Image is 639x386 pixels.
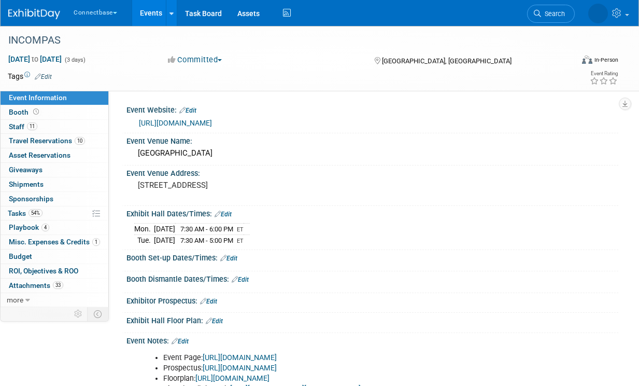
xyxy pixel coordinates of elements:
[1,293,108,307] a: more
[134,224,154,235] td: Mon.
[126,206,618,219] div: Exhibit Hall Dates/Times:
[7,296,23,304] span: more
[69,307,88,321] td: Personalize Event Tab Strip
[1,163,108,177] a: Giveaways
[206,318,223,325] a: Edit
[126,133,618,146] div: Event Venue Name:
[1,279,108,293] a: Attachments33
[195,374,269,383] a: [URL][DOMAIN_NAME]
[9,223,49,231] span: Playbook
[163,374,514,384] li: Floorplan:
[53,281,63,289] span: 33
[8,209,42,217] span: Tasks
[203,353,277,362] a: [URL][DOMAIN_NAME]
[126,271,618,285] div: Booth Dismantle Dates/Times:
[64,57,86,63] span: (3 days)
[92,238,100,246] span: 1
[1,120,108,134] a: Staff11
[126,333,618,347] div: Event Notes:
[180,225,233,233] span: 7:30 AM - 6:00 PM
[164,54,226,65] button: Committed
[139,119,212,127] a: [URL][DOMAIN_NAME]
[1,192,108,206] a: Sponsorships
[1,264,108,278] a: ROI, Objectives & ROO
[8,71,52,81] td: Tags
[1,177,108,191] a: Shipments
[9,151,70,159] span: Asset Reservations
[172,338,189,345] a: Edit
[138,181,320,190] pre: [STREET_ADDRESS]
[75,137,85,145] span: 10
[9,108,41,116] span: Booth
[88,307,109,321] td: Toggle Event Tabs
[126,166,618,178] div: Event Venue Address:
[594,56,618,64] div: In-Person
[9,281,63,289] span: Attachments
[163,363,514,374] li: Prospectus:
[8,54,62,64] span: [DATE] [DATE]
[5,31,566,50] div: INCOMPAS
[9,136,85,145] span: Travel Reservations
[134,235,154,246] td: Tue.
[203,364,277,373] a: [URL][DOMAIN_NAME]
[126,102,618,116] div: Event Website:
[9,166,42,174] span: Giveaways
[1,148,108,162] a: Asset Reservations
[1,235,108,249] a: Misc. Expenses & Credits1
[1,105,108,119] a: Booth
[9,122,37,131] span: Staff
[9,252,32,260] span: Budget
[9,93,67,102] span: Event Information
[134,145,610,161] div: [GEOGRAPHIC_DATA]
[8,9,60,19] img: ExhibitDay
[27,122,37,130] span: 11
[1,220,108,235] a: Playbook4
[237,226,244,233] span: ET
[31,108,41,116] span: Booth not reserved yet
[382,57,512,65] span: [GEOGRAPHIC_DATA], [GEOGRAPHIC_DATA]
[220,255,237,262] a: Edit
[582,56,592,64] img: Format-Inperson.png
[1,250,108,264] a: Budget
[9,180,44,188] span: Shipments
[541,10,565,18] span: Search
[163,353,514,363] li: Event Page:
[1,91,108,105] a: Event Information
[530,54,618,70] div: Event Format
[9,238,100,246] span: Misc. Expenses & Credits
[9,267,78,275] span: ROI, Objectives & ROO
[1,206,108,220] a: Tasks54%
[126,293,618,307] div: Exhibitor Prospectus:
[200,298,217,305] a: Edit
[126,250,618,264] div: Booth Set-up Dates/Times:
[29,209,42,217] span: 54%
[179,107,196,114] a: Edit
[232,276,249,283] a: Edit
[215,211,232,218] a: Edit
[30,55,40,63] span: to
[126,313,618,326] div: Exhibit Hall Floor Plan:
[588,4,608,23] img: Melissa Frank
[590,71,618,76] div: Event Rating
[154,235,175,246] td: [DATE]
[9,195,53,203] span: Sponsorships
[41,224,49,231] span: 4
[527,5,575,23] a: Search
[1,134,108,148] a: Travel Reservations10
[237,238,244,244] span: ET
[180,237,233,244] span: 7:30 AM - 5:00 PM
[35,73,52,80] a: Edit
[154,224,175,235] td: [DATE]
